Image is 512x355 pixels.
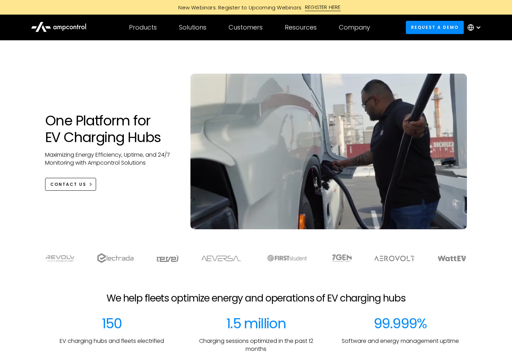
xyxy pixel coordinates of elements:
p: Software and energy management uptime [342,337,459,345]
a: New Webinars: Register to Upcoming WebinarsREGISTER HERE [100,3,412,11]
img: WattEV logo [437,256,467,261]
h2: We help fleets optimize energy and operations of EV charging hubs [106,292,406,304]
div: Customers [229,24,263,31]
div: Products [129,24,157,31]
div: 1.5 million [226,315,286,332]
p: Maximizing Energy Efficiency, Uptime, and 24/7 Monitoring with Ampcontrol Solutions [45,151,177,167]
div: REGISTER HERE [305,3,341,11]
a: Request a demo [406,21,464,34]
a: CONTACT US [45,178,96,191]
img: Aerovolt Logo [374,256,415,261]
div: Solutions [179,24,206,31]
img: electrada logo [97,253,134,263]
p: EV charging hubs and fleets electrified [60,337,164,345]
div: Company [339,24,370,31]
p: Charging sessions optimized in the past 12 months [189,337,323,353]
div: New Webinars: Register to Upcoming Webinars [171,4,305,11]
div: Resources [285,24,317,31]
div: 150 [102,315,122,332]
div: 99.999% [374,315,427,332]
div: CONTACT US [50,181,86,188]
h1: One Platform for EV Charging Hubs [45,112,177,146]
